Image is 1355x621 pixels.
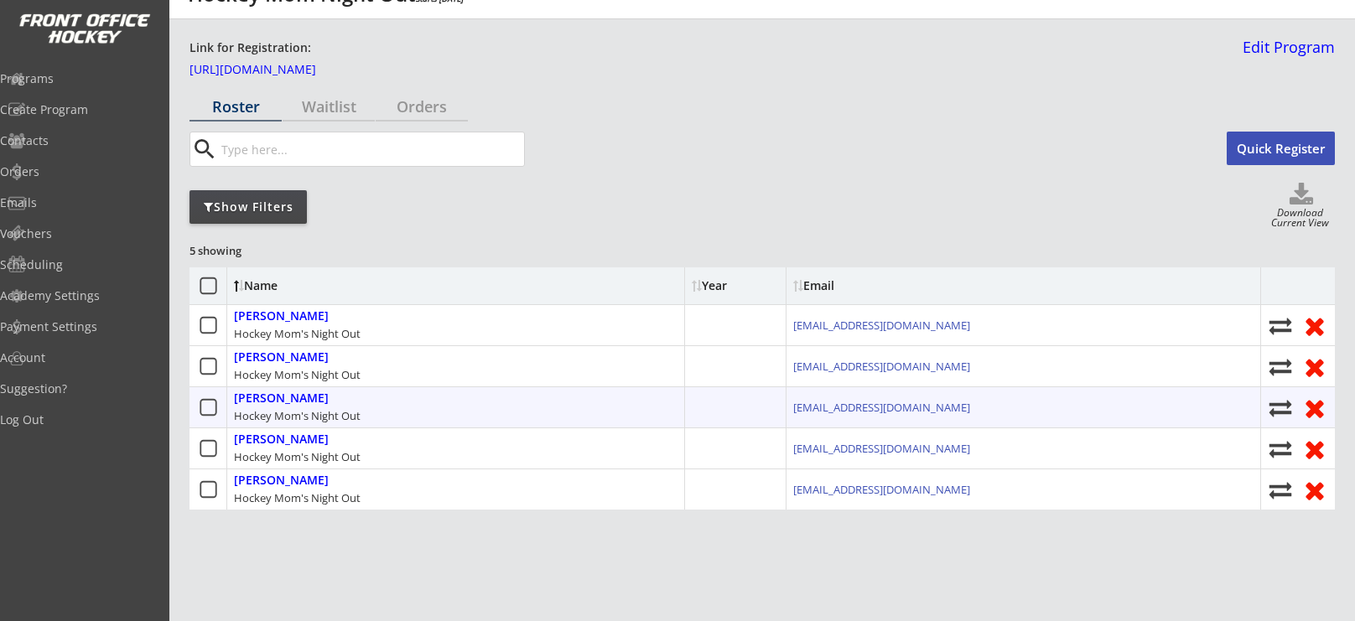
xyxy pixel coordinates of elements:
button: Remove from roster (no refund) [1301,477,1328,503]
a: [EMAIL_ADDRESS][DOMAIN_NAME] [793,441,970,456]
div: Year [692,280,779,292]
div: Hockey Mom's Night Out [234,490,361,505]
button: search [190,136,218,163]
button: Move player [1268,314,1293,337]
div: Hockey Mom's Night Out [234,449,361,464]
div: 5 showing [189,243,310,258]
input: Type here... [218,132,524,166]
button: Click to download full roster. Your browser settings may try to block it, check your security set... [1268,183,1335,208]
div: Hockey Mom's Night Out [234,326,361,341]
button: Remove from roster (no refund) [1301,395,1328,421]
div: Download Current View [1265,208,1335,230]
a: [EMAIL_ADDRESS][DOMAIN_NAME] [793,482,970,497]
a: [URL][DOMAIN_NAME] [189,64,357,82]
button: Move player [1268,355,1293,378]
button: Quick Register [1227,132,1335,165]
div: [PERSON_NAME] [234,474,329,488]
div: Email [793,280,944,292]
div: Roster [189,99,282,114]
button: Move player [1268,396,1293,419]
a: [EMAIL_ADDRESS][DOMAIN_NAME] [793,318,970,333]
div: Orders [376,99,468,114]
div: [PERSON_NAME] [234,391,329,406]
a: [EMAIL_ADDRESS][DOMAIN_NAME] [793,359,970,374]
button: Remove from roster (no refund) [1301,436,1328,462]
div: [PERSON_NAME] [234,432,329,447]
a: [EMAIL_ADDRESS][DOMAIN_NAME] [793,400,970,415]
div: Show Filters [189,199,307,215]
button: Move player [1268,437,1293,460]
div: [PERSON_NAME] [234,309,329,323]
button: Remove from roster (no refund) [1301,313,1328,339]
div: Waitlist [283,99,375,114]
a: Edit Program [1236,39,1335,69]
button: Move player [1268,479,1293,501]
div: Link for Registration: [189,39,314,57]
img: FOH%20White%20Logo%20Transparent.png [18,13,151,44]
div: Hockey Mom's Night Out [234,408,361,423]
div: [PERSON_NAME] [234,350,329,365]
button: Remove from roster (no refund) [1301,354,1328,380]
div: Hockey Mom's Night Out [234,367,361,382]
div: Name [234,280,371,292]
